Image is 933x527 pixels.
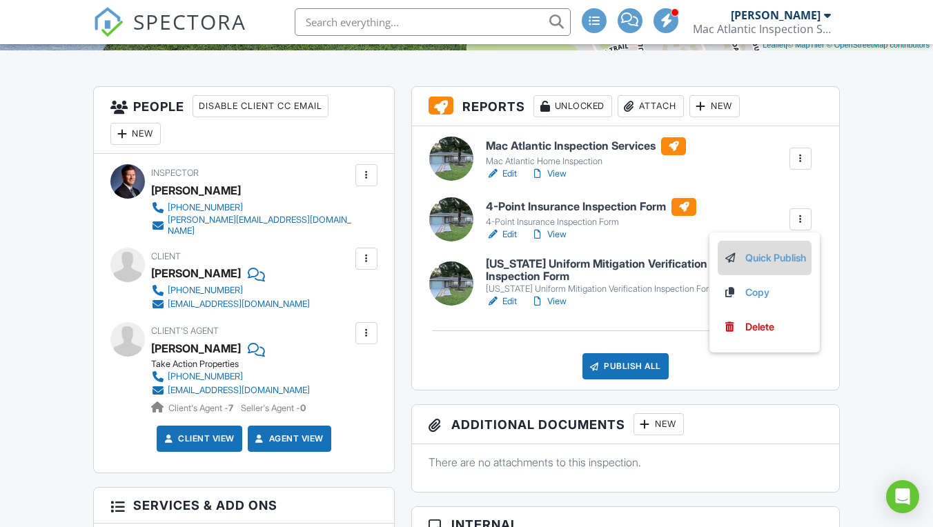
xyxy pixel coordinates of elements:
[486,258,791,295] a: [US_STATE] Uniform Mitigation Verification Inspection Form [US_STATE] Uniform Mitigation Verifica...
[723,285,806,300] a: Copy
[531,228,567,241] a: View
[193,95,328,117] div: Disable Client CC Email
[693,22,831,36] div: Mac Atlantic Inspection Services LLC
[161,432,235,446] a: Client View
[723,319,806,335] a: Delete
[151,251,181,261] span: Client
[731,8,821,22] div: [PERSON_NAME]
[486,217,696,228] div: 4-Point Insurance Inspection Form
[151,297,310,311] a: [EMAIL_ADDRESS][DOMAIN_NAME]
[486,167,517,181] a: Edit
[168,403,235,413] span: Client's Agent -
[94,87,394,154] h3: People
[763,41,785,49] a: Leaflet
[168,299,310,310] div: [EMAIL_ADDRESS][DOMAIN_NAME]
[151,201,352,215] a: [PHONE_NUMBER]
[486,284,791,295] div: [US_STATE] Uniform Mitigation Verification Inspection Form
[151,384,310,397] a: [EMAIL_ADDRESS][DOMAIN_NAME]
[486,137,686,155] h6: Mac Atlantic Inspection Services
[151,326,219,336] span: Client's Agent
[486,137,686,168] a: Mac Atlantic Inspection Services Mac Atlantic Home Inspection
[308,34,347,45] span: bathrooms
[151,180,241,201] div: [PERSON_NAME]
[300,403,306,413] strong: 0
[151,284,310,297] a: [PHONE_NUMBER]
[787,41,825,49] a: © MapTiler
[618,95,684,117] div: Attach
[531,167,567,181] a: View
[582,353,669,379] div: Publish All
[486,228,517,241] a: Edit
[486,295,517,308] a: Edit
[94,488,394,524] h3: Services & Add ons
[168,202,243,213] div: [PHONE_NUMBER]
[412,405,839,444] h3: Additional Documents
[486,198,696,228] a: 4-Point Insurance Inspection Form 4-Point Insurance Inspection Form
[151,370,310,384] a: [PHONE_NUMBER]
[168,371,243,382] div: [PHONE_NUMBER]
[151,168,199,178] span: Inspector
[759,39,933,51] div: |
[634,413,684,435] div: New
[241,403,306,413] span: Seller's Agent -
[827,41,930,49] a: © OpenStreetMap contributors
[533,95,612,117] div: Unlocked
[110,123,161,145] div: New
[412,87,839,126] h3: Reports
[237,34,275,45] span: bedrooms
[168,215,352,237] div: [PERSON_NAME][EMAIL_ADDRESS][DOMAIN_NAME]
[133,7,246,36] span: SPECTORA
[151,263,241,284] div: [PERSON_NAME]
[168,285,243,296] div: [PHONE_NUMBER]
[93,7,124,37] img: The Best Home Inspection Software - Spectora
[723,250,806,266] a: Quick Publish
[486,198,696,216] h6: 4-Point Insurance Inspection Form
[689,95,740,117] div: New
[151,338,241,359] a: [PERSON_NAME]
[429,455,823,470] p: There are no attachments to this inspection.
[288,31,306,46] div: 2.0
[295,8,571,36] input: Search everything...
[745,319,774,335] div: Delete
[531,295,567,308] a: View
[486,156,686,167] div: Mac Atlantic Home Inspection
[886,480,919,513] div: Open Intercom Messenger
[168,385,310,396] div: [EMAIL_ADDRESS][DOMAIN_NAME]
[151,215,352,237] a: [PERSON_NAME][EMAIL_ADDRESS][DOMAIN_NAME]
[93,19,246,48] a: SPECTORA
[228,403,233,413] strong: 7
[486,258,791,282] h6: [US_STATE] Uniform Mitigation Verification Inspection Form
[151,359,321,370] div: Take Action Properties
[253,432,324,446] a: Agent View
